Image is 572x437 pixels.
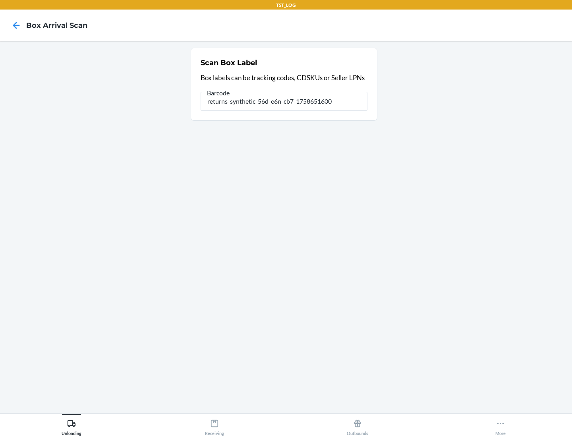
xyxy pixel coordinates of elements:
div: Unloading [62,416,81,436]
p: TST_LOG [276,2,296,9]
h2: Scan Box Label [201,58,257,68]
button: Outbounds [286,414,429,436]
div: More [495,416,506,436]
input: Barcode [201,92,367,111]
p: Box labels can be tracking codes, CDSKUs or Seller LPNs [201,73,367,83]
div: Receiving [205,416,224,436]
button: Receiving [143,414,286,436]
h4: Box Arrival Scan [26,20,87,31]
button: More [429,414,572,436]
div: Outbounds [347,416,368,436]
span: Barcode [206,89,231,97]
